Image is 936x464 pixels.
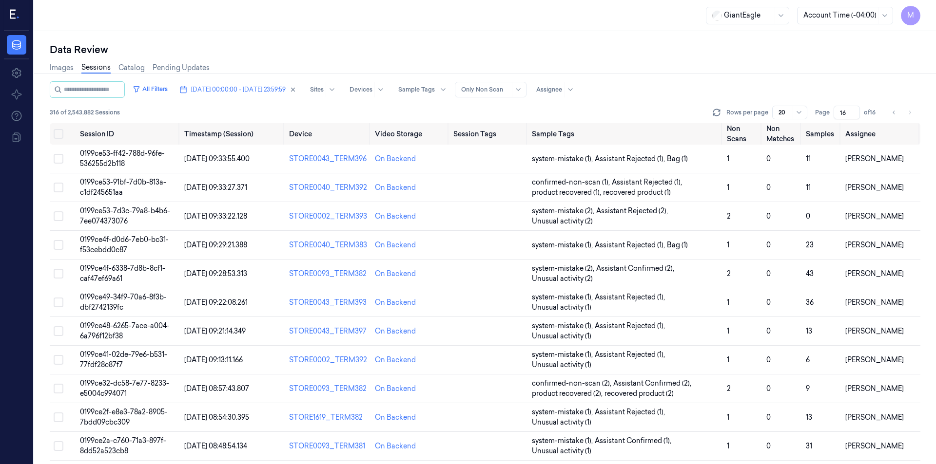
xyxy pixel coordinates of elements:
[375,297,416,308] div: On Backend
[80,321,170,340] span: 0199ce48-6265-7ace-a004-6a796f12bf38
[766,154,771,163] span: 0
[806,355,810,364] span: 6
[80,149,165,168] span: 0199ce53-ff42-788d-96fe-536255d2b118
[595,436,673,446] span: Assistant Confirmed (1) ,
[806,154,811,163] span: 11
[532,417,591,427] span: Unusual activity (1)
[532,216,593,226] span: Unusual activity (2)
[371,123,449,145] th: Video Storage
[375,412,416,423] div: On Backend
[762,123,802,145] th: Non Matches
[54,240,63,250] button: Select row
[80,350,167,369] span: 0199ce41-02de-79e6-b531-77fdf28c87f7
[375,355,416,365] div: On Backend
[595,154,667,164] span: Assistant Rejected (1) ,
[375,154,416,164] div: On Backend
[727,355,729,364] span: 1
[802,123,841,145] th: Samples
[845,413,904,422] span: [PERSON_NAME]
[129,81,172,97] button: All Filters
[667,240,688,250] span: Bag (1)
[727,212,731,221] span: 2
[532,436,595,446] span: system-mistake (1) ,
[375,183,416,193] div: On Backend
[845,154,904,163] span: [PERSON_NAME]
[50,108,120,117] span: 316 of 2,543,882 Sessions
[375,384,416,394] div: On Backend
[815,108,830,117] span: Page
[528,123,723,145] th: Sample Tags
[901,6,920,25] span: M
[766,183,771,192] span: 0
[289,355,367,365] div: STORE0002_TERM392
[289,412,367,423] div: STORE1619_TERM382
[80,206,170,225] span: 0199ce53-7d3c-79a8-b4b6-7ee074373076
[845,212,904,221] span: [PERSON_NAME]
[766,442,771,450] span: 0
[532,177,612,187] span: confirmed-non-scan (1) ,
[595,407,667,417] span: Assistant Rejected (1) ,
[845,355,904,364] span: [PERSON_NAME]
[727,154,729,163] span: 1
[184,241,247,249] span: [DATE] 09:29:21.388
[184,384,249,393] span: [DATE] 08:57:43.807
[532,187,603,198] span: product recovered (1) ,
[184,183,247,192] span: [DATE] 09:33:27.371
[806,298,814,307] span: 36
[285,123,371,145] th: Device
[184,413,249,422] span: [DATE] 08:54:30.395
[727,442,729,450] span: 1
[766,355,771,364] span: 0
[80,178,166,197] span: 0199ce53-91bf-7d0b-813a-c1df245651aa
[80,293,167,312] span: 0199ce49-34f9-70a6-8f3b-dbf2742139fc
[184,442,247,450] span: [DATE] 08:48:54.134
[806,269,814,278] span: 43
[375,211,416,222] div: On Backend
[532,206,596,216] span: system-mistake (2) ,
[54,297,63,307] button: Select row
[50,63,74,73] a: Images
[766,212,771,221] span: 0
[727,413,729,422] span: 1
[727,298,729,307] span: 1
[184,327,246,335] span: [DATE] 09:21:14.349
[766,327,771,335] span: 0
[54,211,63,221] button: Select row
[80,436,166,455] span: 0199ce2a-c760-71a3-897f-8dd52a523cb8
[612,177,684,187] span: Assistant Rejected (1) ,
[841,123,920,145] th: Assignee
[595,292,667,302] span: Assistant Rejected (1) ,
[50,43,920,56] div: Data Review
[54,326,63,336] button: Select row
[54,129,63,139] button: Select all
[726,108,768,117] p: Rows per page
[375,441,416,451] div: On Backend
[532,321,595,331] span: system-mistake (1) ,
[153,63,210,73] a: Pending Updates
[289,211,367,222] div: STORE0002_TERM393
[54,355,63,365] button: Select row
[727,384,731,393] span: 2
[727,327,729,335] span: 1
[766,269,771,278] span: 0
[595,240,667,250] span: Assistant Rejected (1) ,
[806,413,812,422] span: 13
[845,241,904,249] span: [PERSON_NAME]
[289,297,367,308] div: STORE0043_TERM393
[289,326,367,336] div: STORE0043_TERM397
[81,62,111,74] a: Sessions
[766,298,771,307] span: 0
[76,123,181,145] th: Session ID
[532,302,591,313] span: Unusual activity (1)
[289,154,367,164] div: STORE0043_TERM396
[806,327,812,335] span: 13
[180,123,285,145] th: Timestamp (Session)
[80,235,169,254] span: 0199ce4f-d0d6-7eb0-bc31-f53cebdd0c87
[289,240,367,250] div: STORE0040_TERM383
[191,85,286,94] span: [DATE] 00:00:00 - [DATE] 23:59:59
[289,183,367,193] div: STORE0040_TERM392
[596,206,670,216] span: Assistant Rejected (2) ,
[289,384,367,394] div: STORE0093_TERM382
[54,384,63,393] button: Select row
[595,321,667,331] span: Assistant Rejected (1) ,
